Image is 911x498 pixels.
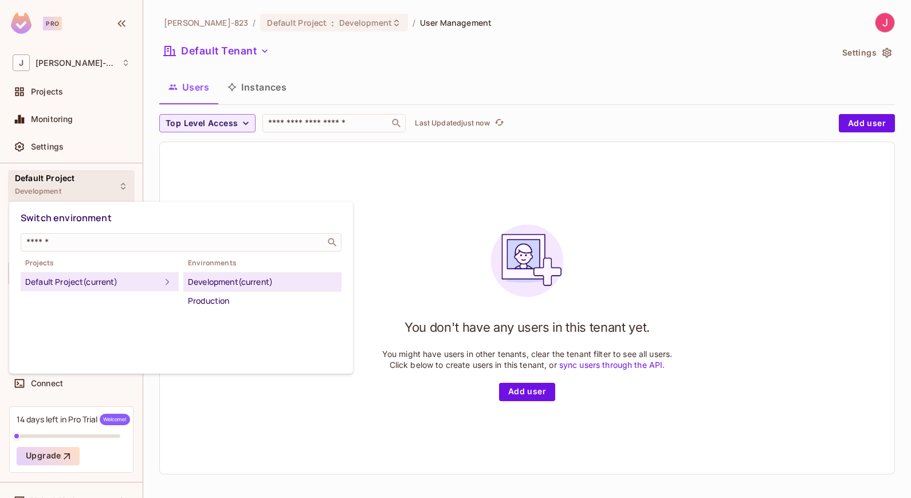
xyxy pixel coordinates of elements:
[21,258,179,268] span: Projects
[25,275,160,289] div: Default Project (current)
[188,294,337,308] div: Production
[183,258,341,268] span: Environments
[21,211,112,224] span: Switch environment
[188,275,337,289] div: Development (current)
